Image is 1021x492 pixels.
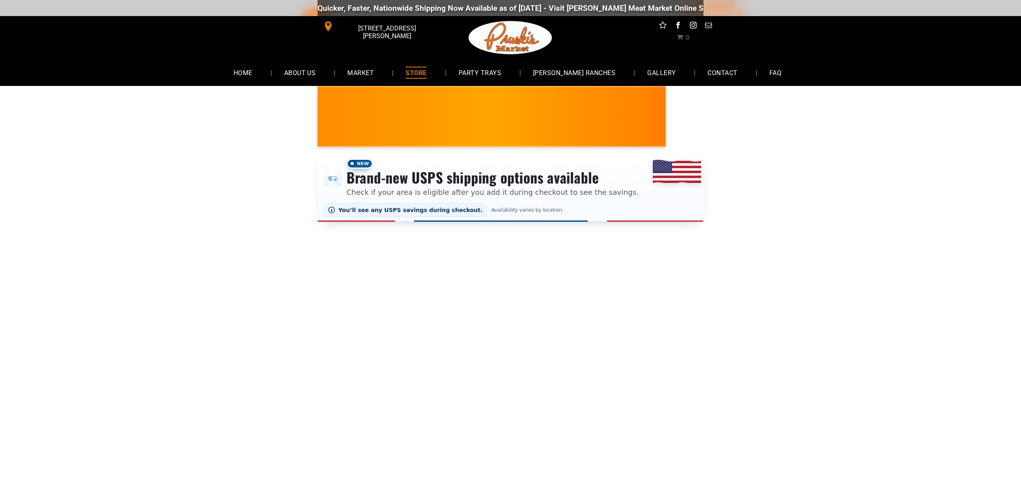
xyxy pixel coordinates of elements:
[695,62,749,83] a: CONTACT
[318,153,703,222] div: Shipping options announcement
[703,20,714,33] a: email
[346,187,639,198] p: Check if your area is eligible after you add it during checkout to see the savings.
[673,20,683,33] a: facebook
[757,62,793,83] a: FAQ
[521,62,627,83] a: [PERSON_NAME] RANCHES
[490,207,565,213] span: Availability varies by location.
[685,34,689,41] span: 0
[658,20,668,33] a: Social network
[447,62,513,83] a: PARTY TRAYS
[338,207,483,213] span: You’ll see any USPS savings during checkout.
[467,16,554,59] img: Pruski-s+Market+HQ+Logo2-1920w.png
[318,4,804,13] div: Quicker, Faster, Nationwide Shipping Now Available as of [DATE] - Visit [PERSON_NAME] Meat Market...
[635,62,688,83] a: GALLERY
[346,169,639,186] h3: Brand-new USPS shipping options available
[318,20,441,33] a: [STREET_ADDRESS][PERSON_NAME]
[688,20,699,33] a: instagram
[346,159,373,169] span: New
[272,62,328,83] a: ABOUT US
[221,62,264,83] a: HOME
[394,62,439,83] a: STORE
[335,62,386,83] a: MARKET
[335,20,439,44] span: [STREET_ADDRESS][PERSON_NAME]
